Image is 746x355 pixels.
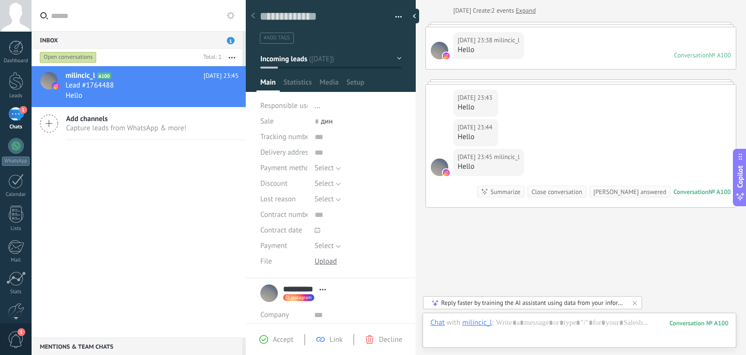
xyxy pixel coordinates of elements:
[260,129,307,145] div: Tracking number
[260,78,276,92] span: Main
[315,160,341,176] button: Select
[453,6,536,16] div: Create:
[674,188,709,196] div: Conversation
[458,132,494,142] div: Hello
[315,241,334,250] span: Select
[260,149,311,156] span: Delivery address
[66,71,95,81] span: milincic_l
[735,166,745,188] span: Copilot
[200,53,221,62] div: Total: 1
[458,103,494,112] div: Hello
[260,98,307,114] div: Responsible user
[409,9,419,23] div: Hide
[284,78,312,92] span: Statistics
[203,71,238,81] span: [DATE] 23:45
[260,133,312,141] span: Tracking number
[2,157,30,166] div: WhatsApp
[260,227,302,234] span: Contract date
[669,319,729,327] div: 100
[260,164,313,172] span: Payment method
[32,66,246,107] a: avatariconmilincic_lA100[DATE] 23:45Lead #1764488Hello
[443,169,450,176] img: instagram.svg
[709,51,731,59] div: № A100
[273,335,293,344] span: Accept
[379,335,402,344] span: Decline
[227,37,235,44] span: 1
[19,106,27,114] span: 1
[593,187,666,196] div: [PERSON_NAME] answered
[441,299,625,307] div: Reply faster by training the AI assistant using data from your information sources
[492,6,514,16] span: 2 events
[52,83,59,89] img: icon
[260,242,287,249] span: Payment
[458,162,520,172] div: Hello
[2,226,30,232] div: Lists
[221,49,242,66] button: More
[66,114,186,124] span: Add channels
[315,163,334,173] span: Select
[2,289,30,295] div: Stats
[260,101,313,110] span: Responsible user
[260,114,307,129] div: Sale
[260,211,312,218] span: Contract number
[260,145,307,160] div: Delivery address
[260,258,272,265] span: File
[260,160,307,176] div: Payment method
[2,192,30,198] div: Calendar
[315,101,321,110] span: ...
[516,6,536,16] a: Expand
[260,117,273,126] span: Sale
[494,35,520,45] span: milincic_l
[17,328,25,336] span: 1
[443,53,450,59] img: instagram.svg
[315,192,341,207] button: Select
[531,187,582,196] div: Close conversation
[260,207,307,223] div: Contract number
[291,295,312,300] span: instagram
[2,58,30,64] div: Dashboard
[492,318,493,328] span: :
[260,180,288,187] span: Discount
[2,124,30,130] div: Chats
[260,254,307,269] div: File
[66,124,186,133] span: Capture leads from WhatsApp & more!
[260,176,307,192] div: Discount
[40,52,97,63] div: Open conversations
[260,223,307,238] div: Contract date
[458,35,494,45] div: [DATE] 23:38
[431,159,448,176] span: milincic_l
[491,187,521,196] div: Summarize
[97,72,111,79] span: A100
[447,318,460,328] span: with
[260,307,307,323] div: Company
[264,35,290,41] span: #add tags
[431,42,448,59] span: milincic_l
[458,45,520,55] div: Hello
[260,238,307,254] div: Payment
[321,117,333,126] span: дин
[453,6,473,16] div: [DATE]
[315,195,334,204] span: Select
[458,123,494,132] div: [DATE] 23:44
[709,188,731,196] div: № A100
[458,93,494,103] div: [DATE] 23:43
[315,179,334,188] span: Select
[494,152,520,162] span: milincic_l
[2,257,30,264] div: Mail
[315,238,341,254] button: Select
[320,78,339,92] span: Media
[66,91,83,100] span: Hello
[346,78,364,92] span: Setup
[674,51,709,59] div: Conversation
[315,176,341,192] button: Select
[458,152,494,162] div: [DATE] 23:45
[2,93,30,99] div: Leads
[32,337,242,355] div: Mentions & Team chats
[260,195,296,203] span: Lost reason
[66,81,114,90] span: Lead #1764488
[462,318,492,327] div: milincic_l
[330,335,343,344] span: Link
[260,192,307,207] div: Lost reason
[32,31,242,49] div: Inbox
